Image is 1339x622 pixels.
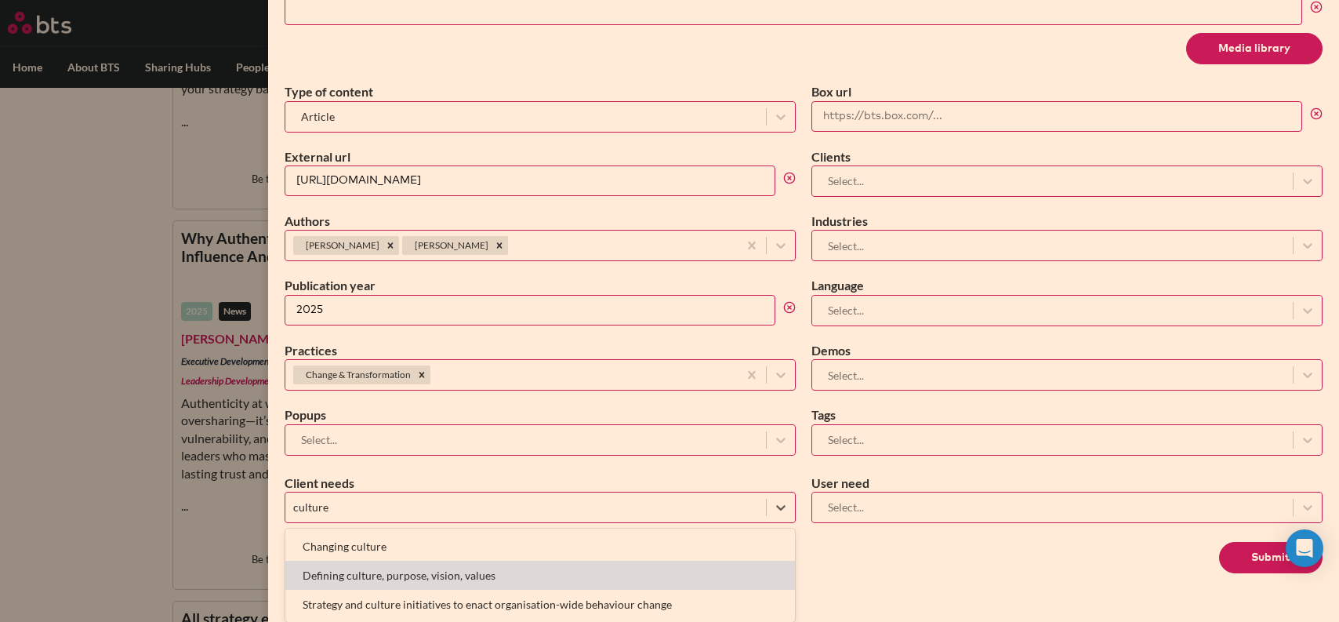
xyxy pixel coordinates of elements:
label: Box url [811,83,1323,100]
label: Industries [811,213,1323,230]
label: External url [285,148,796,166]
label: Language [811,277,1323,294]
div: Change & Transformation [293,366,413,384]
div: Remove Change & Transformation [413,366,430,384]
label: Popups [285,406,796,424]
label: User need [811,475,1323,492]
label: Practices [285,342,796,359]
div: [PERSON_NAME] [402,236,491,255]
div: Remove Tom Gaunt [382,236,399,255]
div: Strategy and culture initiatives to enact organisation-wide behaviour change [285,590,795,619]
label: Tags [811,406,1323,424]
div: Defining culture, purpose, vision, values [285,561,795,590]
button: Media library [1186,33,1323,64]
input: https://bts.box.com/... [811,101,1302,132]
label: Authors [285,213,796,230]
div: Open Intercom Messenger [1286,529,1323,567]
label: Publication year [285,277,796,294]
label: Type of content [285,83,796,100]
div: [PERSON_NAME] [293,236,382,255]
div: Changing culture [285,532,795,561]
button: Submit [1219,542,1323,573]
label: Clients [811,148,1323,166]
label: Demos [811,342,1323,359]
div: Remove Zander Ross [491,236,508,255]
label: Client needs [285,475,796,492]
